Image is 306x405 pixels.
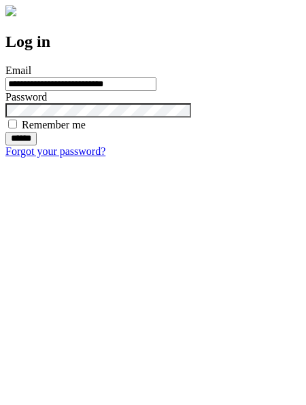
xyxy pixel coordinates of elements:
[5,65,31,76] label: Email
[5,145,105,157] a: Forgot your password?
[22,119,86,130] label: Remember me
[5,5,16,16] img: logo-4e3dc11c47720685a147b03b5a06dd966a58ff35d612b21f08c02c0306f2b779.png
[5,33,301,51] h2: Log in
[5,91,47,103] label: Password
